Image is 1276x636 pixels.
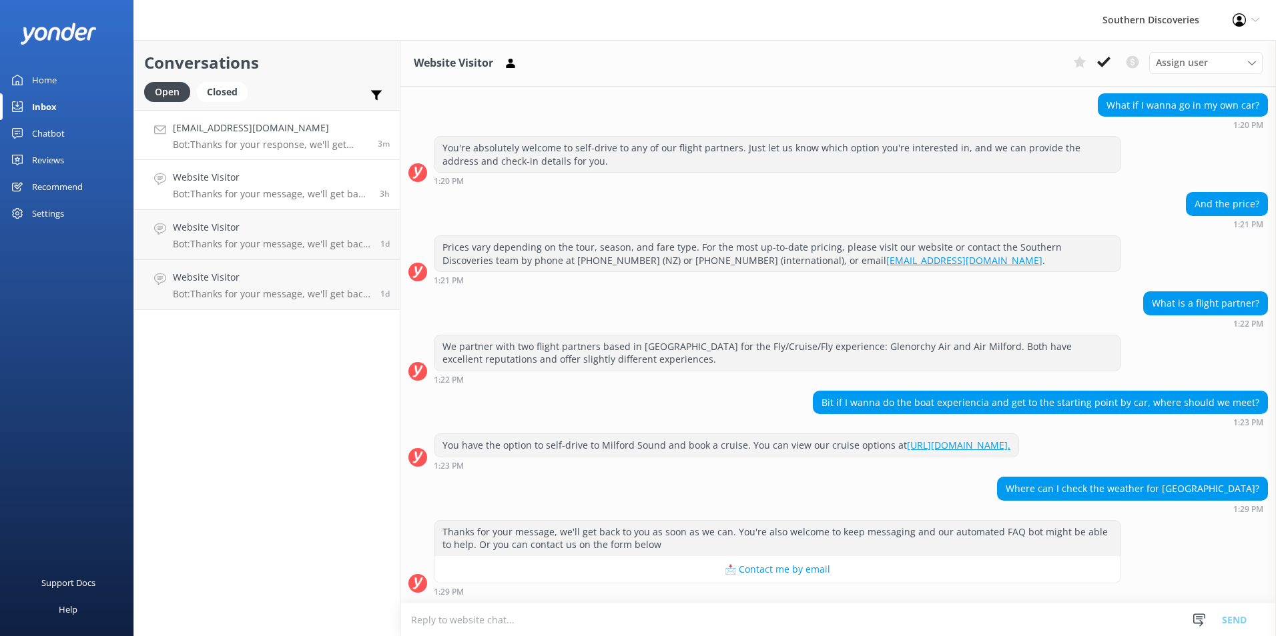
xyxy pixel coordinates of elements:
strong: 1:20 PM [434,177,464,185]
div: Help [59,596,77,623]
div: Oct 06 2025 01:22pm (UTC +13:00) Pacific/Auckland [434,375,1121,384]
strong: 1:21 PM [434,277,464,285]
strong: 1:23 PM [1233,419,1263,427]
div: What is a flight partner? [1144,292,1267,315]
div: Bit if I wanna do the boat experiencia and get to the starting point by car, where should we meet? [814,391,1267,414]
div: Oct 06 2025 01:20pm (UTC +13:00) Pacific/Auckland [1098,120,1268,129]
div: Assign User [1149,52,1263,73]
p: Bot: Thanks for your message, we'll get back to you as soon as we can. You're also welcome to kee... [173,188,370,200]
a: Closed [197,84,254,99]
a: [EMAIL_ADDRESS][DOMAIN_NAME]Bot:Thanks for your response, we'll get back to you as soon as we can... [134,110,400,160]
span: Assign user [1156,55,1208,70]
h4: Website Visitor [173,270,370,285]
div: Support Docs [41,569,95,596]
a: Website VisitorBot:Thanks for your message, we'll get back to you as soon as we can. You're also ... [134,160,400,210]
a: Website VisitorBot:Thanks for your message, we'll get back to you as soon as we can. You're also ... [134,210,400,260]
h4: Website Visitor [173,220,370,235]
div: Home [32,67,57,93]
div: Settings [32,200,64,227]
strong: 1:29 PM [434,588,464,596]
div: Open [144,82,190,102]
strong: 1:22 PM [1233,320,1263,328]
strong: 1:22 PM [434,376,464,384]
p: Bot: Thanks for your message, we'll get back to you as soon as we can. You're also welcome to kee... [173,238,370,250]
span: Oct 05 2025 02:58pm (UTC +13:00) Pacific/Auckland [380,288,390,299]
div: Oct 06 2025 01:21pm (UTC +13:00) Pacific/Auckland [1186,219,1268,229]
strong: 1:20 PM [1233,121,1263,129]
div: Oct 06 2025 01:29pm (UTC +13:00) Pacific/Auckland [997,504,1268,513]
div: Oct 06 2025 01:29pm (UTC +13:00) Pacific/Auckland [434,587,1121,596]
h2: Conversations [144,50,390,75]
div: Thanks for your message, we'll get back to you as soon as we can. You're also welcome to keep mes... [434,521,1121,556]
div: Chatbot [32,120,65,147]
span: Oct 06 2025 05:03pm (UTC +13:00) Pacific/Auckland [378,138,390,149]
div: Inbox [32,93,57,120]
span: Oct 05 2025 04:51pm (UTC +13:00) Pacific/Auckland [380,238,390,249]
p: Bot: Thanks for your message, we'll get back to you as soon as we can. You're also welcome to kee... [173,288,370,300]
div: Closed [197,82,248,102]
a: [EMAIL_ADDRESS][DOMAIN_NAME] [886,254,1042,267]
div: Recommend [32,173,83,200]
div: Reviews [32,147,64,173]
div: You're absolutely welcome to self-drive to any of our flight partners. Just let us know which opt... [434,137,1121,172]
div: And the price? [1187,193,1267,215]
a: Open [144,84,197,99]
strong: 1:29 PM [1233,505,1263,513]
p: Bot: Thanks for your response, we'll get back to you as soon as we can during opening hours. [173,139,368,151]
div: Oct 06 2025 01:23pm (UTC +13:00) Pacific/Auckland [434,461,1019,470]
div: What if I wanna go in my own car? [1098,94,1267,117]
h3: Website Visitor [414,55,493,72]
a: Website VisitorBot:Thanks for your message, we'll get back to you as soon as we can. You're also ... [134,260,400,310]
img: yonder-white-logo.png [20,23,97,45]
div: Where can I check the weather for [GEOGRAPHIC_DATA]? [998,477,1267,500]
h4: [EMAIL_ADDRESS][DOMAIN_NAME] [173,121,368,135]
div: Prices vary depending on the tour, season, and fare type. For the most up-to-date pricing, please... [434,236,1121,271]
div: Oct 06 2025 01:20pm (UTC +13:00) Pacific/Auckland [434,176,1121,185]
div: Oct 06 2025 01:23pm (UTC +13:00) Pacific/Auckland [813,417,1268,427]
div: Oct 06 2025 01:22pm (UTC +13:00) Pacific/Auckland [1143,319,1268,328]
div: We partner with two flight partners based in [GEOGRAPHIC_DATA] for the Fly/Cruise/Fly experience:... [434,335,1121,371]
a: [URL][DOMAIN_NAME]. [907,439,1010,451]
div: You have the option to self-drive to Milford Sound and book a cruise. You can view our cruise opt... [434,434,1018,457]
strong: 1:21 PM [1233,221,1263,229]
button: 📩 Contact me by email [434,556,1121,583]
h4: Website Visitor [173,170,370,185]
strong: 1:23 PM [434,462,464,470]
div: Oct 06 2025 01:21pm (UTC +13:00) Pacific/Auckland [434,275,1121,285]
span: Oct 06 2025 01:29pm (UTC +13:00) Pacific/Auckland [380,188,390,199]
